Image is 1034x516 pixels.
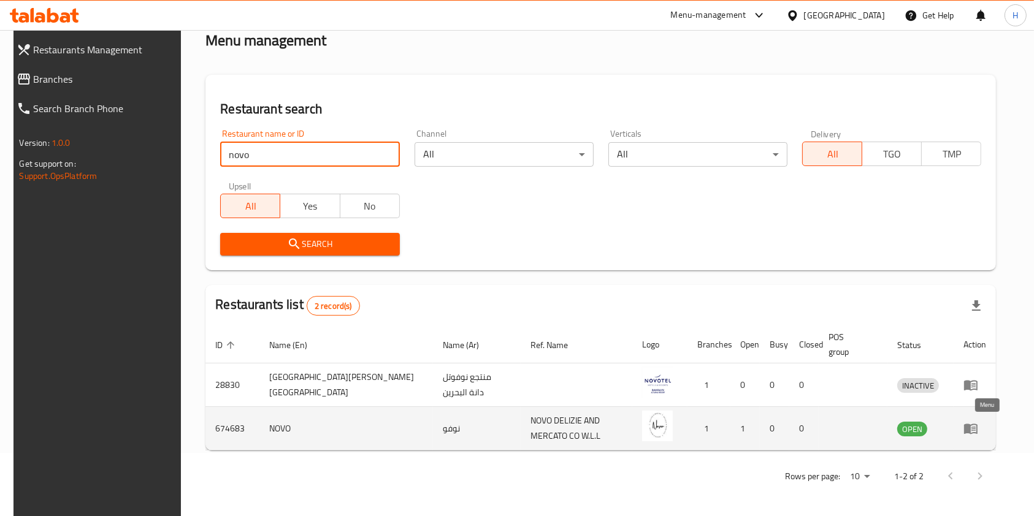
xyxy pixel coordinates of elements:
div: INACTIVE [897,378,939,393]
div: Total records count [307,296,360,316]
p: Rows per page: [785,469,840,484]
th: Action [954,326,996,363]
td: 1 [687,363,730,407]
th: Busy [760,326,789,363]
span: Branches [34,72,177,86]
span: OPEN [897,422,927,436]
td: 1 [730,407,760,450]
span: ID [215,338,239,352]
a: Restaurants Management [7,35,186,64]
span: H [1013,9,1018,22]
span: Search Branch Phone [34,101,177,116]
div: Menu-management [671,8,746,23]
td: 0 [730,363,760,407]
button: All [220,194,280,218]
span: Status [897,338,937,352]
img: Novotel Aldana Resort Bahrain [642,367,673,398]
th: Open [730,326,760,363]
th: Branches [687,326,730,363]
div: [GEOGRAPHIC_DATA] [804,9,885,22]
td: 28830 [205,363,259,407]
td: NOVO [259,407,433,450]
span: TGO [867,145,917,163]
button: Search [220,233,399,256]
th: Logo [632,326,687,363]
label: Delivery [811,129,841,138]
a: Search Branch Phone [7,94,186,123]
td: [GEOGRAPHIC_DATA][PERSON_NAME] [GEOGRAPHIC_DATA] [259,363,433,407]
span: POS group [829,330,873,359]
td: منتجع نوفوتل دانة البحرين [433,363,521,407]
td: NOVO DELIZIE AND MERCATO CO W.L.L [521,407,632,450]
span: 2 record(s) [307,300,359,312]
span: Restaurants Management [34,42,177,57]
span: TMP [927,145,976,163]
div: All [415,142,594,167]
a: Support.OpsPlatform [20,168,98,184]
td: 0 [760,407,789,450]
p: 1-2 of 2 [894,469,924,484]
table: enhanced table [205,326,996,450]
div: Export file [962,291,991,321]
div: Rows per page: [845,468,875,486]
td: 0 [789,407,819,450]
span: 1.0.0 [52,135,71,151]
span: All [808,145,857,163]
button: TMP [921,142,981,166]
span: No [345,197,395,215]
td: 0 [789,363,819,407]
td: نوفو [433,407,521,450]
h2: Restaurants list [215,295,359,316]
span: INACTIVE [897,379,939,393]
td: 674683 [205,407,259,450]
a: Branches [7,64,186,94]
label: Upsell [229,181,251,190]
span: Get support on: [20,156,76,172]
input: Search for restaurant name or ID.. [220,142,399,167]
span: Ref. Name [530,338,584,352]
button: All [802,142,862,166]
button: Yes [280,194,340,218]
div: All [608,142,787,167]
h2: Restaurant search [220,100,981,118]
td: 1 [687,407,730,450]
span: Name (Ar) [443,338,495,352]
th: Closed [789,326,819,363]
h2: Menu management [205,31,326,50]
span: Yes [285,197,335,215]
td: 0 [760,363,789,407]
span: All [226,197,275,215]
span: Name (En) [269,338,323,352]
span: Search [230,237,389,252]
div: Menu [963,378,986,392]
span: Version: [20,135,50,151]
button: No [340,194,400,218]
img: NOVO [642,411,673,441]
button: TGO [862,142,922,166]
